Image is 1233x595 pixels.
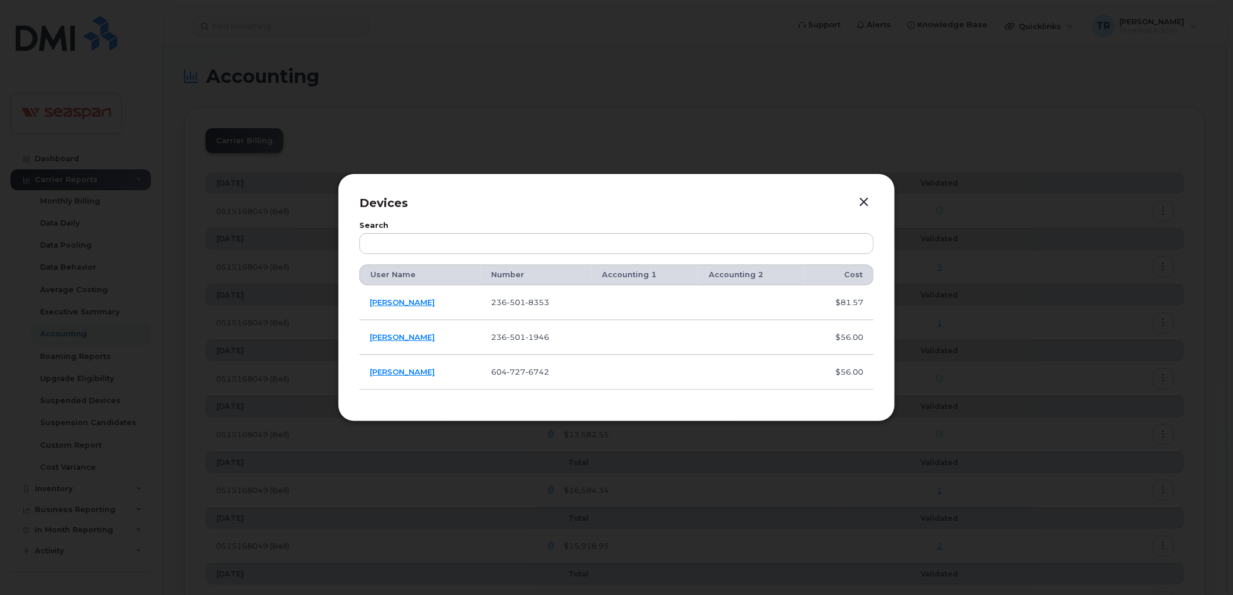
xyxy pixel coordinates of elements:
[525,367,549,376] span: 6742
[507,332,525,342] span: 501
[491,332,549,342] span: 236
[370,367,435,376] a: [PERSON_NAME]
[370,297,435,307] a: [PERSON_NAME]
[359,222,874,230] label: Search
[805,285,874,320] td: $81.57
[805,264,874,285] th: Cost
[491,367,549,376] span: 604
[805,355,874,390] td: $56.00
[359,264,481,285] th: User Name
[491,297,549,307] span: 236
[698,264,805,285] th: Accounting 2
[525,332,549,342] span: 1946
[370,332,435,342] a: [PERSON_NAME]
[507,367,525,376] span: 727
[507,297,525,307] span: 501
[805,320,874,355] td: $56.00
[525,297,549,307] span: 8353
[481,264,592,285] th: Number
[592,264,698,285] th: Accounting 1
[359,195,874,212] p: Devices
